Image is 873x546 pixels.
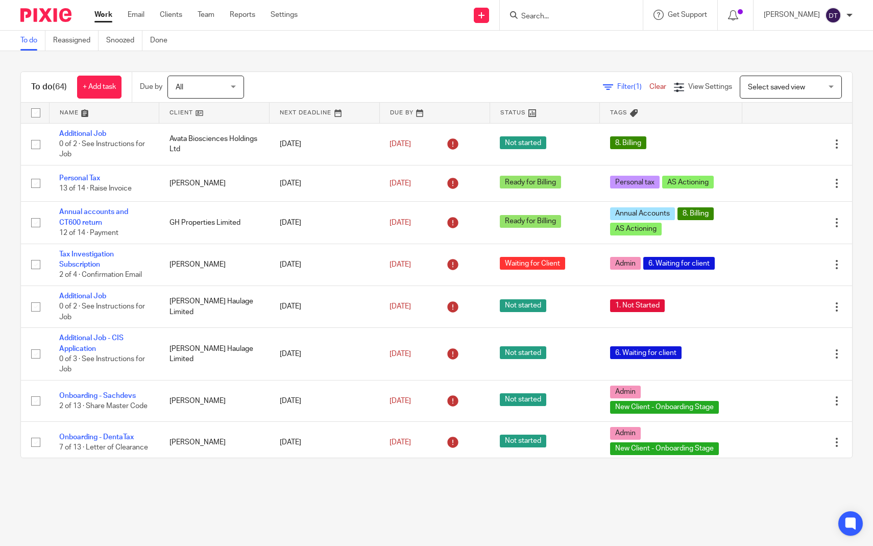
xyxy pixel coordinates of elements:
[53,31,99,51] a: Reassigned
[610,346,682,359] span: 6. Waiting for client
[230,10,255,20] a: Reports
[610,386,641,398] span: Admin
[610,136,646,149] span: 8. Billing
[159,165,270,201] td: [PERSON_NAME]
[20,31,45,51] a: To do
[390,219,411,226] span: [DATE]
[20,8,71,22] img: Pixie
[270,286,380,327] td: [DATE]
[31,82,67,92] h1: To do
[668,11,707,18] span: Get Support
[159,286,270,327] td: [PERSON_NAME] Haulage Limited
[270,422,380,463] td: [DATE]
[270,123,380,165] td: [DATE]
[94,10,112,20] a: Work
[500,215,561,228] span: Ready for Billing
[270,202,380,244] td: [DATE]
[271,10,298,20] a: Settings
[159,244,270,286] td: [PERSON_NAME]
[270,381,380,422] td: [DATE]
[140,82,162,92] p: Due by
[390,140,411,148] span: [DATE]
[59,335,124,352] a: Additional Job - CIS Application
[610,223,662,235] span: AS Actioning
[390,180,411,187] span: [DATE]
[128,10,144,20] a: Email
[617,83,649,90] span: Filter
[610,207,675,220] span: Annual Accounts
[643,257,715,270] span: 6. Waiting for client
[198,10,214,20] a: Team
[59,251,114,268] a: Tax Investigation Subscription
[390,261,411,268] span: [DATE]
[59,229,118,236] span: 12 of 14 · Payment
[390,303,411,310] span: [DATE]
[59,392,136,399] a: Onboarding - Sachdevs
[520,12,612,21] input: Search
[59,293,106,300] a: Additional Job
[150,31,175,51] a: Done
[59,175,100,182] a: Personal Tax
[610,401,719,414] span: New Client - Onboarding Stage
[59,185,132,192] span: 13 of 14 · Raise Invoice
[825,7,841,23] img: svg%3E
[748,84,805,91] span: Select saved view
[106,31,142,51] a: Snoozed
[159,381,270,422] td: [PERSON_NAME]
[390,439,411,446] span: [DATE]
[59,444,148,451] span: 7 of 13 · Letter of Clearance
[390,397,411,405] span: [DATE]
[270,244,380,286] td: [DATE]
[159,328,270,381] td: [PERSON_NAME] Haulage Limited
[662,176,714,188] span: AS Actioning
[610,427,641,440] span: Admin
[500,299,546,312] span: Not started
[610,257,641,270] span: Admin
[59,355,145,373] span: 0 of 3 · See Instructions for Job
[59,402,148,410] span: 2 of 13 · Share Master Code
[764,10,820,20] p: [PERSON_NAME]
[159,422,270,463] td: [PERSON_NAME]
[160,10,182,20] a: Clients
[634,83,642,90] span: (1)
[77,76,122,99] a: + Add task
[688,83,732,90] span: View Settings
[500,136,546,149] span: Not started
[610,110,627,115] span: Tags
[59,434,134,441] a: Onboarding - DentaTax
[59,303,145,321] span: 0 of 2 · See Instructions for Job
[500,346,546,359] span: Not started
[610,176,660,188] span: Personal tax
[53,83,67,91] span: (64)
[610,299,665,312] span: 1. Not Started
[270,328,380,381] td: [DATE]
[59,140,145,158] span: 0 of 2 · See Instructions for Job
[59,130,106,137] a: Additional Job
[159,123,270,165] td: Avata Biosciences Holdings Ltd
[159,202,270,244] td: GH Properties Limited
[610,442,719,455] span: New Client - Onboarding Stage
[649,83,666,90] a: Clear
[500,257,565,270] span: Waiting for Client
[59,208,128,226] a: Annual accounts and CT600 return
[59,271,142,278] span: 2 of 4 · Confirmation Email
[390,350,411,358] span: [DATE]
[500,435,546,447] span: Not started
[500,393,546,406] span: Not started
[677,207,714,220] span: 8. Billing
[270,165,380,201] td: [DATE]
[500,176,561,188] span: Ready for Billing
[176,84,183,91] span: All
